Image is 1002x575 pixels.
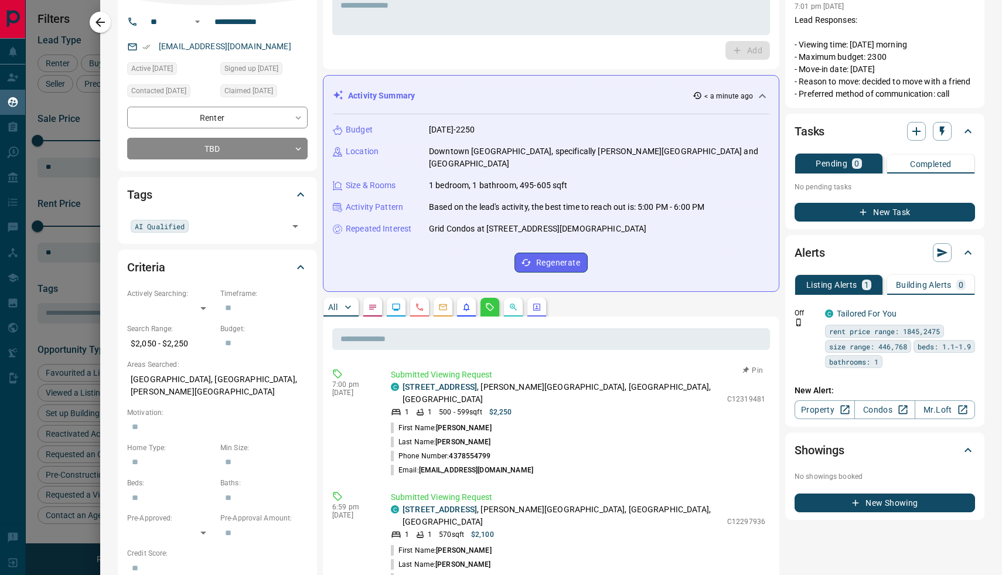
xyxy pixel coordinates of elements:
span: [EMAIL_ADDRESS][DOMAIN_NAME] [419,466,533,474]
p: 1 [405,407,409,417]
h2: Criteria [127,258,165,277]
span: size range: 446,768 [829,341,907,352]
span: Active [DATE] [131,63,173,74]
p: < a minute ago [704,91,753,101]
p: $2,050 - $2,250 [127,334,214,353]
div: Tasks [795,117,975,145]
p: 7:00 pm [332,380,373,389]
p: 1 [405,529,409,540]
svg: Requests [485,302,495,312]
p: C12297936 [727,516,765,527]
p: Phone Number: [391,451,491,461]
svg: Emails [438,302,448,312]
p: Off [795,308,818,318]
div: TBD [127,138,308,159]
a: [STREET_ADDRESS] [403,505,477,514]
p: Lead Responses: - Viewing time: [DATE] morning - Maximum budget: 2300 - Move-in date: [DATE] - Re... [795,14,975,100]
div: Tags [127,181,308,209]
p: , [PERSON_NAME][GEOGRAPHIC_DATA], [GEOGRAPHIC_DATA], [GEOGRAPHIC_DATA] [403,503,721,528]
a: Mr.Loft [915,400,975,419]
div: Alerts [795,239,975,267]
span: AI Qualified [135,220,185,232]
p: Credit Score: [127,548,308,559]
span: [PERSON_NAME] [436,546,491,554]
svg: Listing Alerts [462,302,471,312]
p: [DATE] [332,389,373,397]
p: 0 [959,281,963,289]
p: Min Size: [220,443,308,453]
a: Tailored For You [837,309,897,318]
div: Thu Aug 07 2025 [127,84,214,101]
button: Open [287,218,304,234]
p: Home Type: [127,443,214,453]
p: Actively Searching: [127,288,214,299]
p: 6:59 pm [332,503,373,511]
p: Last Name: [391,437,491,447]
a: Property [795,400,855,419]
p: 570 sqft [439,529,464,540]
p: C12319481 [727,394,765,404]
button: Open [190,15,205,29]
a: [EMAIL_ADDRESS][DOMAIN_NAME] [159,42,291,51]
p: All [328,303,338,311]
div: Thu Aug 07 2025 [220,62,308,79]
svg: Email Verified [142,43,151,51]
span: [PERSON_NAME] [436,424,491,432]
p: Completed [910,160,952,168]
h2: Tags [127,185,152,204]
p: Building Alerts [896,281,952,289]
p: Submitted Viewing Request [391,491,765,503]
span: 4378554799 [449,452,490,460]
p: Pre-Approval Amount: [220,513,308,523]
p: 1 [428,407,432,417]
h2: Showings [795,441,844,460]
p: , [PERSON_NAME][GEOGRAPHIC_DATA], [GEOGRAPHIC_DATA], [GEOGRAPHIC_DATA] [403,381,721,406]
svg: Lead Browsing Activity [391,302,401,312]
a: Condos [854,400,915,419]
p: Email: [391,465,533,475]
p: Grid Condos at [STREET_ADDRESS][DEMOGRAPHIC_DATA] [429,223,646,235]
p: Based on the lead's activity, the best time to reach out is: 5:00 PM - 6:00 PM [429,201,704,213]
button: New Showing [795,494,975,512]
p: Repeated Interest [346,223,411,235]
span: beds: 1.1-1.9 [918,341,971,352]
p: Last Name: [391,559,491,570]
h2: Tasks [795,122,824,141]
button: Regenerate [514,253,588,273]
div: Renter [127,107,308,128]
svg: Opportunities [509,302,518,312]
p: 1 bedroom, 1 bathroom, 495-605 sqft [429,179,568,192]
p: First Name: [391,545,492,556]
p: First Name: [391,423,492,433]
a: [STREET_ADDRESS] [403,382,477,392]
p: $2,100 [471,529,494,540]
p: New Alert: [795,385,975,397]
div: condos.ca [391,383,399,391]
p: Pending [816,159,847,168]
span: [PERSON_NAME] [435,560,490,569]
p: Submitted Viewing Request [391,369,765,381]
p: $2,250 [489,407,512,417]
p: Activity Pattern [346,201,403,213]
span: rent price range: 1845,2475 [829,325,940,337]
p: 1 [864,281,869,289]
p: Downtown [GEOGRAPHIC_DATA], specifically [PERSON_NAME][GEOGRAPHIC_DATA] and [GEOGRAPHIC_DATA] [429,145,769,170]
p: Budget [346,124,373,136]
div: Thu Aug 07 2025 [220,84,308,101]
p: No showings booked [795,471,975,482]
h2: Alerts [795,243,825,262]
div: Criteria [127,253,308,281]
p: 500 - 599 sqft [439,407,482,417]
span: [PERSON_NAME] [435,438,490,446]
p: Listing Alerts [806,281,857,289]
p: Location [346,145,379,158]
p: Motivation: [127,407,308,418]
p: Search Range: [127,324,214,334]
button: Pin [736,365,770,376]
span: Contacted [DATE] [131,85,186,97]
svg: Notes [368,302,377,312]
p: [GEOGRAPHIC_DATA], [GEOGRAPHIC_DATA], [PERSON_NAME][GEOGRAPHIC_DATA] [127,370,308,402]
svg: Calls [415,302,424,312]
p: [DATE]-2250 [429,124,475,136]
p: Baths: [220,478,308,488]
